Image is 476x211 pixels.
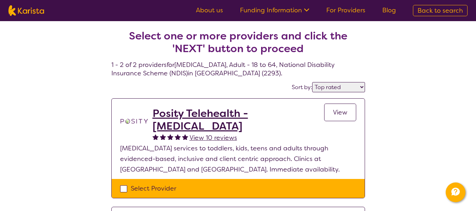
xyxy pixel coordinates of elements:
img: fullstar [160,134,166,140]
a: For Providers [326,6,365,14]
span: View [333,108,347,117]
img: Karista logo [8,5,44,16]
a: Posity Telehealth - [MEDICAL_DATA] [153,107,324,132]
a: About us [196,6,223,14]
img: fullstar [175,134,181,140]
h2: Select one or more providers and click the 'NEXT' button to proceed [120,30,357,55]
h4: 1 - 2 of 2 providers for [MEDICAL_DATA] , Adult - 18 to 64 , National Disability Insurance Scheme... [111,13,365,77]
img: fullstar [153,134,159,140]
a: View 10 reviews [190,132,237,143]
span: Back to search [418,6,463,15]
label: Sort by: [292,83,312,91]
button: Channel Menu [446,182,465,202]
img: fullstar [182,134,188,140]
img: fullstar [167,134,173,140]
a: Blog [382,6,396,14]
a: View [324,104,356,121]
span: View 10 reviews [190,134,237,142]
img: t1bslo80pcylnzwjhndq.png [120,107,148,135]
a: Back to search [413,5,468,16]
a: Funding Information [240,6,309,14]
p: [MEDICAL_DATA] services to toddlers, kids, teens and adults through evidenced-based, inclusive an... [120,143,356,175]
